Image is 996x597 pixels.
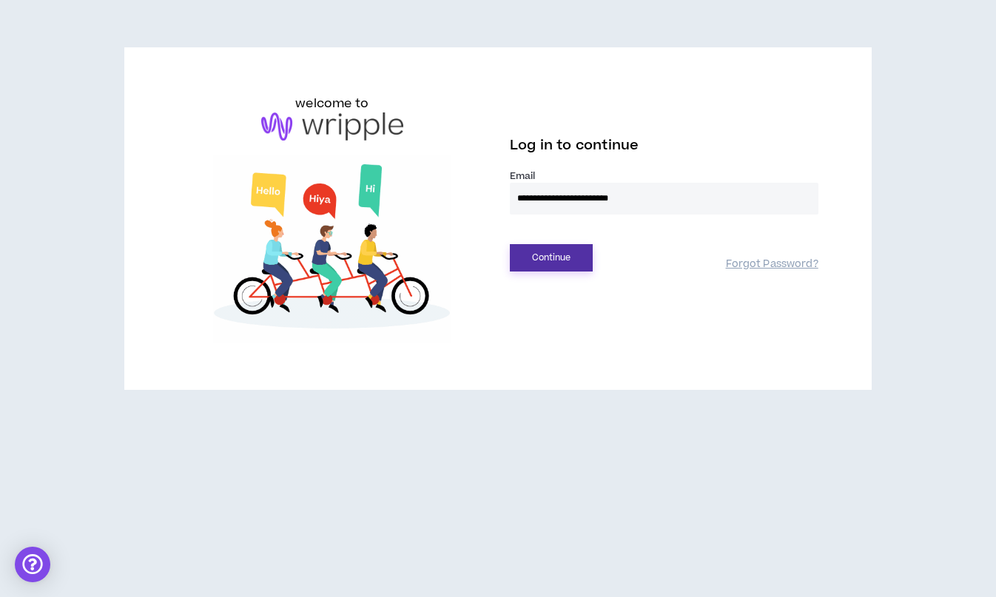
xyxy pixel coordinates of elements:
[15,547,50,582] div: Open Intercom Messenger
[726,257,818,271] a: Forgot Password?
[510,244,593,271] button: Continue
[510,136,639,155] span: Log in to continue
[261,112,403,141] img: logo-brand.png
[178,155,486,343] img: Welcome to Wripple
[295,95,369,112] h6: welcome to
[510,169,818,183] label: Email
